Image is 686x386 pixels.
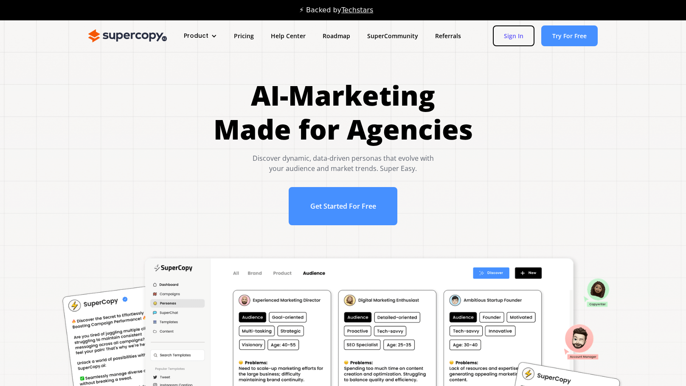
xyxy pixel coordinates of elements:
a: Help Center [262,28,314,44]
a: SuperCommunity [359,28,427,44]
h1: AI-Marketing Made for Agencies [214,78,473,146]
div: Product [184,31,208,40]
a: Sign In [493,25,534,46]
a: Techstars [341,6,373,14]
a: Roadmap [314,28,359,44]
div: ⚡ Backed by [299,6,373,14]
a: Referrals [427,28,470,44]
div: Product [175,28,225,44]
a: Try For Free [541,25,598,46]
a: Get Started For Free [289,187,398,225]
a: Pricing [225,28,262,44]
div: Discover dynamic, data-driven personas that evolve with your audience and market trends. Super Easy. [214,153,473,173]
